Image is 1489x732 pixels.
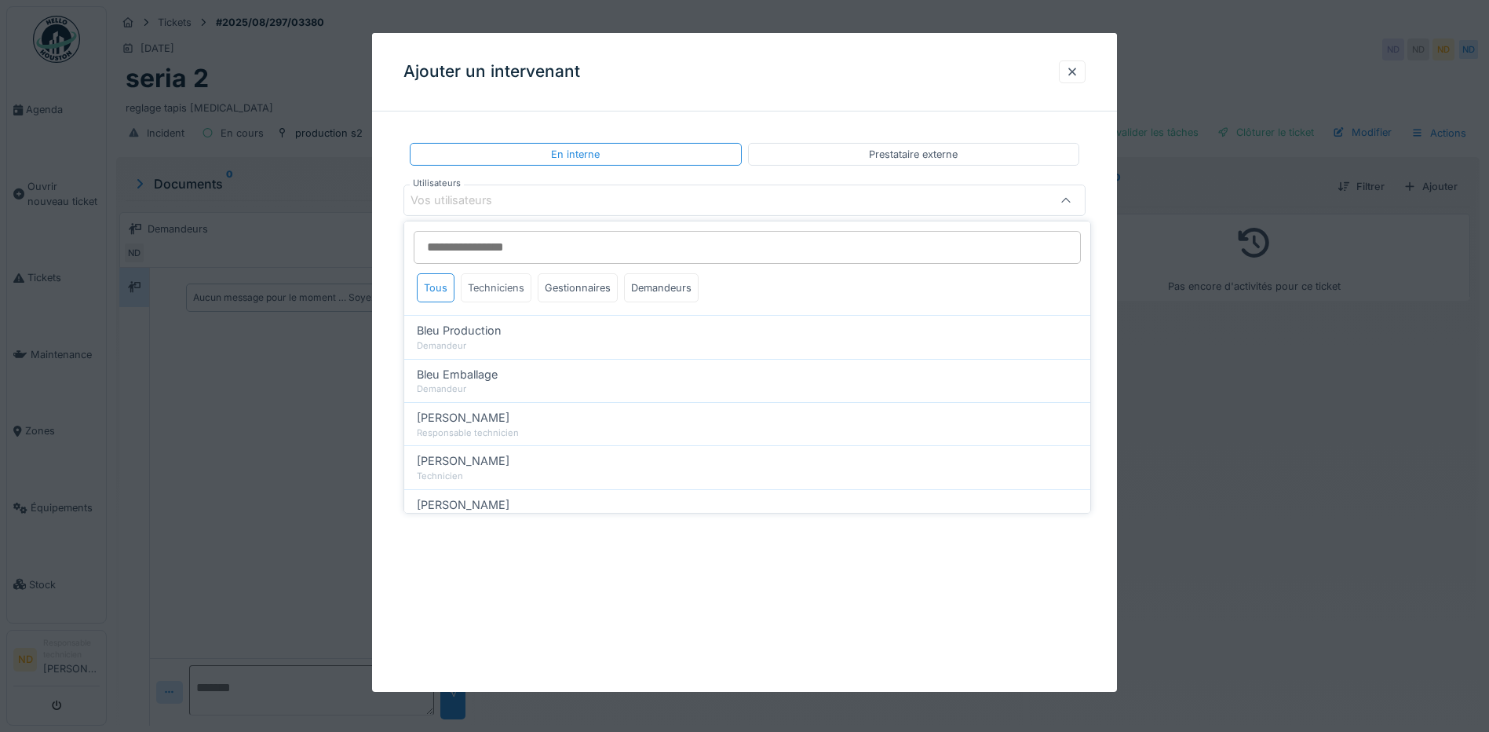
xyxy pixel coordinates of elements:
[551,147,600,162] div: En interne
[869,147,958,162] div: Prestataire externe
[461,273,531,302] div: Techniciens
[624,273,699,302] div: Demandeurs
[417,273,454,302] div: Tous
[417,452,509,470] span: [PERSON_NAME]
[403,62,580,82] h3: Ajouter un intervenant
[410,177,464,190] label: Utilisateurs
[411,192,514,209] div: Vos utilisateurs
[417,470,1078,483] div: Technicien
[417,366,498,383] span: Bleu Emballage
[417,426,1078,440] div: Responsable technicien
[417,322,502,339] span: Bleu Production
[417,382,1078,396] div: Demandeur
[538,273,618,302] div: Gestionnaires
[417,409,509,426] span: [PERSON_NAME]
[417,339,1078,353] div: Demandeur
[417,496,509,514] span: [PERSON_NAME]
